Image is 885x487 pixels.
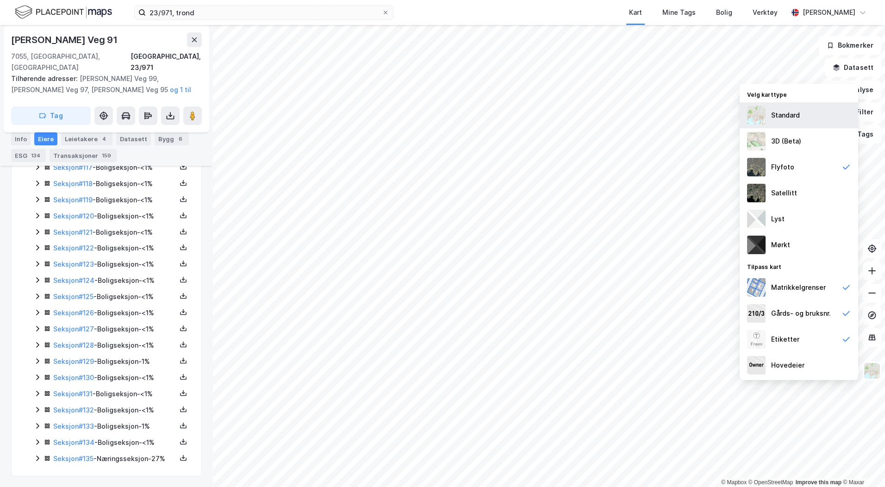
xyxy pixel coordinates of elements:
img: Z [747,132,766,150]
img: Z [747,158,766,176]
img: cadastreKeys.547ab17ec502f5a4ef2b.jpeg [747,304,766,323]
div: - Boligseksjon - <1% [53,307,176,318]
div: Satellitt [771,187,797,199]
iframe: Chat Widget [839,443,885,487]
button: Tag [11,106,91,125]
a: Seksjon#122 [53,244,94,252]
div: Etiketter [771,334,799,345]
div: - Boligseksjon - <1% [53,275,176,286]
div: - Boligseksjon - <1% [53,388,176,400]
div: - Boligseksjon - <1% [53,211,176,222]
button: Tags [838,125,881,144]
div: - Boligseksjon - <1% [53,372,176,383]
div: Bolig [716,7,732,18]
div: - Boligseksjon - <1% [53,227,176,238]
div: [PERSON_NAME] Veg 91 [11,32,119,47]
div: Matrikkelgrenser [771,282,826,293]
img: Z [747,330,766,349]
div: [GEOGRAPHIC_DATA], 23/971 [131,51,202,73]
div: - Boligseksjon - <1% [53,340,176,351]
div: 159 [100,151,113,160]
div: Verktøy [753,7,778,18]
img: logo.f888ab2527a4732fd821a326f86c7f29.svg [15,4,112,20]
a: Mapbox [721,479,747,486]
div: - Boligseksjon - <1% [53,437,176,448]
div: 4 [100,134,109,144]
div: 3D (Beta) [771,136,801,147]
div: Eiere [34,132,57,145]
button: Bokmerker [819,36,881,55]
div: 7055, [GEOGRAPHIC_DATA], [GEOGRAPHIC_DATA] [11,51,131,73]
a: Seksjon#124 [53,276,94,284]
div: Bygg [155,132,189,145]
div: [PERSON_NAME] [803,7,855,18]
div: - Boligseksjon - 1% [53,421,176,432]
div: - Boligseksjon - 1% [53,356,176,367]
img: 9k= [747,184,766,202]
div: Transaksjoner [50,149,117,162]
div: ESG [11,149,46,162]
div: Velg karttype [740,86,858,102]
div: Info [11,132,31,145]
img: majorOwner.b5e170eddb5c04bfeeff.jpeg [747,356,766,375]
img: cadastreBorders.cfe08de4b5ddd52a10de.jpeg [747,278,766,297]
a: Seksjon#129 [53,357,94,365]
a: Seksjon#127 [53,325,94,333]
div: - Boligseksjon - <1% [53,291,176,302]
div: Flyfoto [771,162,794,173]
a: Seksjon#120 [53,212,94,220]
img: nCdM7BzjoCAAAAAElFTkSuQmCC [747,236,766,254]
span: Tilhørende adresser: [11,75,80,82]
div: Kontrollprogram for chat [839,443,885,487]
input: Søk på adresse, matrikkel, gårdeiere, leietakere eller personer [146,6,382,19]
img: luj3wr1y2y3+OchiMxRmMxRlscgabnMEmZ7DJGWxyBpucwSZnsMkZbHIGm5zBJmewyRlscgabnMEmZ7DJGWxyBpucwSZnsMkZ... [747,210,766,228]
img: Z [747,106,766,125]
div: Lyst [771,213,785,225]
button: Analyse [828,81,881,99]
button: Filter [837,103,881,121]
div: - Næringsseksjon - 27% [53,453,176,464]
a: Seksjon#135 [53,455,93,462]
div: - Boligseksjon - <1% [53,162,176,173]
a: Seksjon#130 [53,374,94,381]
div: Gårds- og bruksnr. [771,308,831,319]
div: - Boligseksjon - <1% [53,405,176,416]
div: 6 [176,134,185,144]
div: 134 [29,151,42,160]
button: Datasett [825,58,881,77]
div: Hovedeier [771,360,804,371]
img: Z [863,362,881,380]
a: Seksjon#125 [53,293,93,300]
a: Seksjon#134 [53,438,94,446]
div: Standard [771,110,800,121]
a: Seksjon#128 [53,341,94,349]
div: Mine Tags [662,7,696,18]
a: Seksjon#132 [53,406,94,414]
div: - Boligseksjon - <1% [53,243,176,254]
a: Seksjon#121 [53,228,93,236]
div: Leietakere [61,132,112,145]
a: Seksjon#118 [53,180,93,187]
div: Mørkt [771,239,790,250]
div: - Boligseksjon - <1% [53,259,176,270]
div: Datasett [116,132,151,145]
a: Seksjon#123 [53,260,94,268]
a: OpenStreetMap [748,479,793,486]
div: - Boligseksjon - <1% [53,324,176,335]
div: Tilpass kart [740,258,858,275]
a: Seksjon#133 [53,422,94,430]
div: - Boligseksjon - <1% [53,178,176,189]
div: - Boligseksjon - <1% [53,194,176,206]
a: Seksjon#117 [53,163,93,171]
a: Improve this map [796,479,841,486]
a: Seksjon#119 [53,196,93,204]
a: Seksjon#126 [53,309,94,317]
a: Seksjon#131 [53,390,93,398]
div: [PERSON_NAME] Veg 99, [PERSON_NAME] Veg 97, [PERSON_NAME] Veg 95 [11,73,194,95]
div: Kart [629,7,642,18]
